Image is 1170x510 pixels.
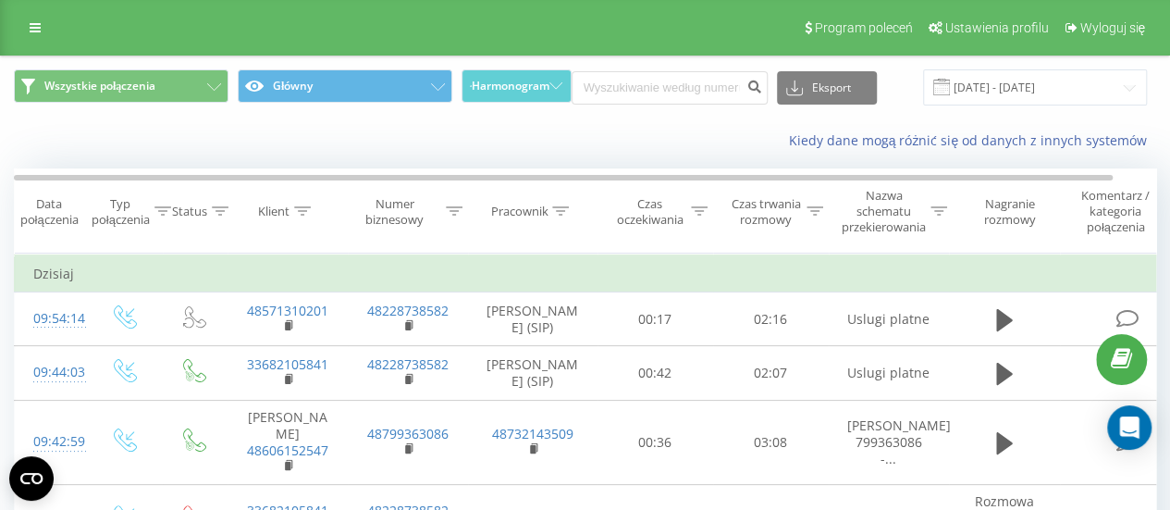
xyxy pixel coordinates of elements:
a: 48228738582 [367,302,449,319]
div: Nazwa schematu przekierowania [842,188,926,235]
div: 09:42:59 [33,424,70,460]
td: Uslugi platne [829,292,949,346]
td: 00:36 [597,400,713,485]
td: 00:42 [597,346,713,400]
td: [PERSON_NAME] [228,400,348,485]
div: Open Intercom Messenger [1107,405,1152,450]
td: Uslugi platne [829,346,949,400]
a: 33682105841 [247,355,328,373]
a: 48732143509 [492,425,573,442]
td: [PERSON_NAME] (SIP) [468,292,597,346]
td: 02:16 [713,292,829,346]
span: Program poleceń [815,20,913,35]
div: 09:44:03 [33,355,70,391]
span: Harmonogram [472,80,549,93]
div: Pracownik [490,204,548,219]
a: Kiedy dane mogą różnić się od danych z innych systemów [788,131,1156,149]
td: 00:17 [597,292,713,346]
div: 09:54:14 [33,301,70,337]
button: Open CMP widget [9,456,54,501]
span: Wyloguj się [1079,20,1145,35]
div: Status [172,204,207,219]
div: Klient [258,204,289,219]
span: Ustawienia profilu [945,20,1049,35]
button: Eksport [777,71,877,105]
a: 48571310201 [247,302,328,319]
a: 48799363086 [367,425,449,442]
button: Harmonogram [462,69,572,103]
div: Typ połączenia [92,196,150,228]
a: 48228738582 [367,355,449,373]
button: Wszystkie połączenia [14,69,228,103]
div: Czas trwania rozmowy [729,196,802,228]
span: [PERSON_NAME] 799363086 -... [847,417,951,467]
button: Główny [238,69,452,103]
span: Wszystkie połączenia [44,79,155,93]
div: Numer biznesowy [348,196,442,228]
td: 02:07 [713,346,829,400]
div: Nagranie rozmowy [965,196,1054,228]
div: Czas oczekiwania [613,196,686,228]
input: Wyszukiwanie według numeru [572,71,768,105]
div: Data połączenia [15,196,83,228]
a: 48606152547 [247,442,328,459]
div: Komentarz / kategoria połączenia [1062,188,1170,235]
td: 03:08 [713,400,829,485]
td: [PERSON_NAME] (SIP) [468,346,597,400]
